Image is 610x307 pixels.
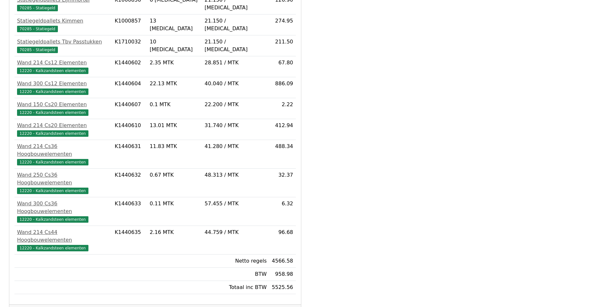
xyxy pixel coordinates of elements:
td: 5525.56 [269,281,296,294]
div: 11.83 MTK [150,143,200,150]
td: 67.80 [269,56,296,77]
td: K1440631 [112,140,147,169]
td: Totaal inc BTW [202,281,269,294]
span: 12220 - Kalkzandsteen elementen [17,109,88,116]
div: 44.759 / MTK [205,228,267,236]
div: Wand 214 Cs20 Elementen [17,122,110,129]
td: K1440635 [112,226,147,255]
a: Wand 150 Cs20 Elementen12220 - Kalkzandsteen elementen [17,101,110,116]
div: 0.1 MTK [150,101,200,108]
span: 12220 - Kalkzandsteen elementen [17,68,88,74]
span: 12220 - Kalkzandsteen elementen [17,188,88,194]
a: Wand 300 Cs36 Hoogbouwelementen12220 - Kalkzandsteen elementen [17,200,110,223]
div: Wand 214 Cs36 Hoogbouwelementen [17,143,110,158]
a: Wand 250 Cs36 Hoogbouwelementen12220 - Kalkzandsteen elementen [17,171,110,194]
td: K1710032 [112,35,147,56]
td: 4566.58 [269,255,296,268]
div: Statiegeldpallets Kimmen [17,17,110,25]
div: 40.040 / MTK [205,80,267,88]
span: 12220 - Kalkzandsteen elementen [17,216,88,223]
div: Wand 214 Cs44 Hoogbouwelementen [17,228,110,244]
span: 12220 - Kalkzandsteen elementen [17,130,88,137]
div: Statiegeldpallets Tbv Passtukken [17,38,110,46]
td: K1440610 [112,119,147,140]
td: BTW [202,268,269,281]
div: 41.280 / MTK [205,143,267,150]
div: Wand 300 Cs36 Hoogbouwelementen [17,200,110,215]
td: 211.50 [269,35,296,56]
div: Wand 300 Cs12 Elementen [17,80,110,88]
td: K1440633 [112,197,147,226]
td: K1440607 [112,98,147,119]
td: 958.98 [269,268,296,281]
td: 274.95 [269,14,296,35]
div: 21.150 / [MEDICAL_DATA] [205,17,267,33]
td: 886.09 [269,77,296,98]
span: 70285 - Statiegeld [17,47,58,53]
div: 0.67 MTK [150,171,200,179]
td: Netto regels [202,255,269,268]
div: 2.16 MTK [150,228,200,236]
td: 96.68 [269,226,296,255]
span: 12220 - Kalkzandsteen elementen [17,245,88,251]
td: 412.94 [269,119,296,140]
div: Wand 150 Cs20 Elementen [17,101,110,108]
a: Wand 214 Cs20 Elementen12220 - Kalkzandsteen elementen [17,122,110,137]
div: 21.150 / [MEDICAL_DATA] [205,38,267,53]
div: 0.11 MTK [150,200,200,208]
td: 6.32 [269,197,296,226]
div: 57.455 / MTK [205,200,267,208]
div: 22.13 MTK [150,80,200,88]
a: Wand 214 Cs12 Elementen12220 - Kalkzandsteen elementen [17,59,110,74]
div: 2.35 MTK [150,59,200,67]
div: Wand 250 Cs36 Hoogbouwelementen [17,171,110,187]
td: 32.37 [269,169,296,197]
td: K1440632 [112,169,147,197]
a: Statiegeldpallets Kimmen70285 - Statiegeld [17,17,110,33]
div: 48.313 / MTK [205,171,267,179]
td: K1440602 [112,56,147,77]
td: 488.34 [269,140,296,169]
span: 12220 - Kalkzandsteen elementen [17,88,88,95]
div: 13 [MEDICAL_DATA] [150,17,200,33]
span: 12220 - Kalkzandsteen elementen [17,159,88,165]
td: K1000857 [112,14,147,35]
a: Statiegeldpallets Tbv Passtukken70285 - Statiegeld [17,38,110,53]
div: 31.740 / MTK [205,122,267,129]
span: 70285 - Statiegeld [17,5,58,11]
td: K1440604 [112,77,147,98]
div: 28.851 / MTK [205,59,267,67]
div: Wand 214 Cs12 Elementen [17,59,110,67]
td: 2.22 [269,98,296,119]
div: 13.01 MTK [150,122,200,129]
a: Wand 300 Cs12 Elementen12220 - Kalkzandsteen elementen [17,80,110,95]
span: 70285 - Statiegeld [17,26,58,32]
a: Wand 214 Cs44 Hoogbouwelementen12220 - Kalkzandsteen elementen [17,228,110,252]
div: 22.200 / MTK [205,101,267,108]
a: Wand 214 Cs36 Hoogbouwelementen12220 - Kalkzandsteen elementen [17,143,110,166]
div: 10 [MEDICAL_DATA] [150,38,200,53]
